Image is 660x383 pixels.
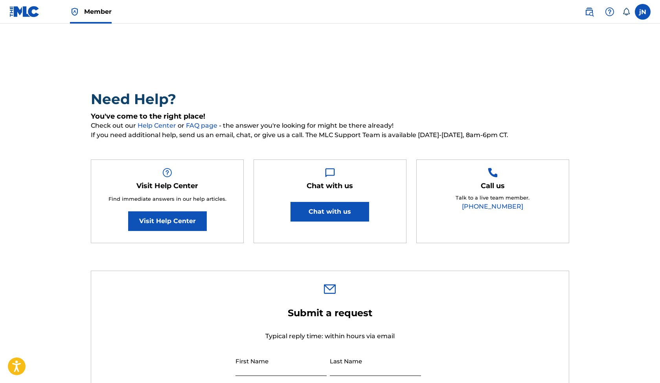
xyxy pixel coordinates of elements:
a: [PHONE_NUMBER] [462,203,523,210]
span: If you need additional help, send us an email, chat, or give us a call. The MLC Support Team is a... [91,130,569,140]
h5: Visit Help Center [136,181,198,191]
a: FAQ page [186,122,219,129]
a: Public Search [581,4,597,20]
div: User Menu [635,4,651,20]
p: Talk to a live team member. [456,194,529,202]
img: Help Box Image [325,168,335,178]
h2: Submit a request [235,307,424,319]
div: Help [602,4,618,20]
button: Chat with us [290,202,369,222]
span: Typical reply time: within hours via email [265,332,395,340]
h5: Call us [481,181,505,191]
span: Check out our or - the answer you're looking for might be there already! [91,121,569,130]
a: Visit Help Center [128,211,207,231]
span: Find immediate answers in our help articles. [108,196,226,202]
img: help [605,7,614,16]
img: Top Rightsholder [70,7,79,16]
span: Member [84,7,112,16]
div: Notifications [622,8,630,16]
iframe: Chat Widget [621,345,660,383]
h5: You've come to the right place! [91,112,569,121]
img: 0ff00501b51b535a1dc6.svg [324,284,336,294]
img: Help Box Image [488,168,498,178]
img: MLC Logo [9,6,40,17]
h5: Chat with us [307,181,353,191]
h2: Need Help? [91,90,569,108]
a: Help Center [138,122,178,129]
img: search [585,7,594,16]
img: Help Box Image [162,168,172,178]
